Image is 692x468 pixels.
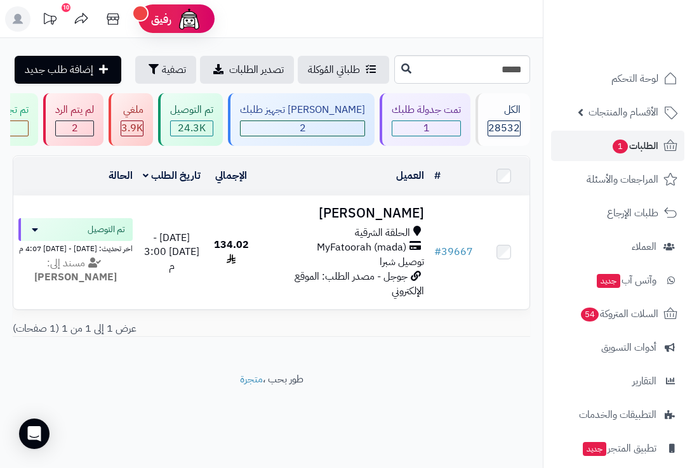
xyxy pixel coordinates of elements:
[55,103,94,117] div: لم يتم الرد
[611,70,658,88] span: لوحة التحكم
[551,332,684,363] a: أدوات التسويق
[9,256,142,285] div: مسند إلى:
[143,168,201,183] a: تاريخ الطلب
[241,121,364,136] span: 2
[156,93,225,146] a: تم التوصيل 24.3K
[19,419,50,449] div: Open Intercom Messenger
[613,140,629,154] span: 1
[380,254,424,270] span: توصيل شبرا
[396,168,424,183] a: العميل
[162,62,186,77] span: تصفية
[3,322,540,336] div: عرض 1 إلى 1 من 1 (1 صفحات)
[317,240,406,255] span: MyFatoorah (mada)
[551,299,684,329] a: السلات المتروكة54
[551,164,684,195] a: المراجعات والأسئلة
[262,206,424,221] h3: [PERSON_NAME]
[121,121,143,136] span: 3.9K
[434,168,441,183] a: #
[171,121,213,136] div: 24269
[88,223,125,236] span: تم التوصيل
[62,3,70,12] div: 10
[579,406,656,424] span: التطبيقات والخدمات
[551,198,684,228] a: طلبات الإرجاع
[392,103,461,117] div: تمت جدولة طلبك
[225,93,377,146] a: [PERSON_NAME] تجهيز طلبك 2
[611,137,658,155] span: الطلبات
[601,339,656,356] span: أدوات التسويق
[56,121,93,136] span: 2
[607,204,658,222] span: طلبات الإرجاع
[308,62,360,77] span: طلباتي المُوكلة
[583,442,606,456] span: جديد
[392,121,460,136] span: 1
[200,56,294,84] a: تصدير الطلبات
[632,238,656,256] span: العملاء
[488,103,521,117] div: الكل
[580,305,658,323] span: السلات المتروكة
[355,226,410,240] span: الحلقة الشرقية
[551,131,684,161] a: الطلبات1
[295,269,424,299] span: جوجل - مصدر الطلب: الموقع الإلكتروني
[551,433,684,464] a: تطبيق المتجرجديد
[170,103,213,117] div: تم التوصيل
[473,93,533,146] a: الكل28532
[240,372,263,387] a: متجرة
[214,237,249,267] span: 134.02
[144,230,199,275] span: [DATE] - [DATE] 3:00 م
[581,308,599,322] span: 54
[582,439,656,457] span: تطبيق المتجر
[176,6,202,32] img: ai-face.png
[229,62,284,77] span: تصدير الطلبات
[34,270,117,285] strong: [PERSON_NAME]
[597,274,620,288] span: جديد
[434,244,441,259] span: #
[240,103,365,117] div: [PERSON_NAME] تجهيز طلبك
[551,265,684,296] a: وآتس آبجديد
[106,93,156,146] a: ملغي 3.9K
[171,121,213,136] span: 24.3K
[632,372,656,390] span: التقارير
[551,231,684,262] a: العملاء
[298,56,389,84] a: طلباتي المُوكلة
[121,121,143,136] div: 3880
[25,62,93,77] span: إضافة طلب جديد
[109,168,133,183] a: الحالة
[18,241,133,254] div: اخر تحديث: [DATE] - [DATE] 4:07 م
[488,121,520,136] span: 28532
[135,56,196,84] button: تصفية
[551,400,684,430] a: التطبيقات والخدمات
[551,63,684,94] a: لوحة التحكم
[596,271,656,289] span: وآتس آب
[151,11,171,27] span: رفيق
[15,56,121,84] a: إضافة طلب جديد
[377,93,473,146] a: تمت جدولة طلبك 1
[589,103,658,121] span: الأقسام والمنتجات
[551,366,684,396] a: التقارير
[587,171,658,188] span: المراجعات والأسئلة
[34,6,65,35] a: تحديثات المنصة
[434,244,473,259] a: #39667
[121,103,143,117] div: ملغي
[41,93,106,146] a: لم يتم الرد 2
[606,10,680,36] img: logo-2.png
[215,168,247,183] a: الإجمالي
